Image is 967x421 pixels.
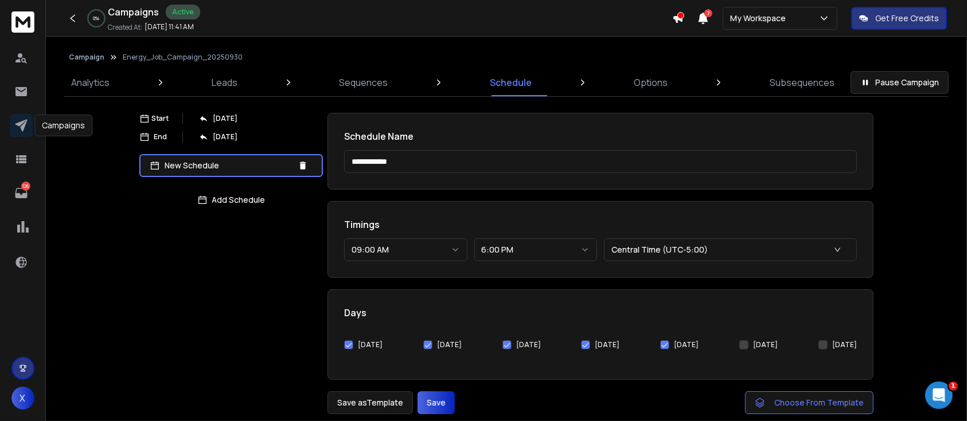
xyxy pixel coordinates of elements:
p: Central Time (UTC-5:00) [611,244,712,255]
span: 1 [949,381,958,391]
a: Schedule [483,69,539,96]
p: [DATE] [213,132,237,141]
p: Leads [212,76,237,89]
div: Active [166,5,200,19]
button: 09:00 AM [344,238,467,261]
label: [DATE] [753,340,778,349]
label: [DATE] [674,340,699,349]
p: Energy_Job_Campaign_20250930 [123,53,243,62]
button: Save [418,391,455,414]
p: New Schedule [165,160,293,171]
a: Options [627,69,674,96]
p: Get Free Credits [875,13,939,24]
label: [DATE] [832,340,857,349]
button: Choose From Template [745,391,874,414]
button: X [11,387,34,410]
button: Campaign [69,53,104,62]
p: My Workspace [730,13,790,24]
a: Leads [205,69,244,96]
span: 7 [704,9,712,17]
label: [DATE] [516,340,541,349]
label: [DATE] [358,340,383,349]
button: Save asTemplate [327,391,413,414]
iframe: Intercom live chat [925,381,953,409]
a: Subsequences [763,69,841,96]
p: Options [634,76,668,89]
a: Analytics [64,69,116,96]
p: [DATE] [213,114,237,123]
label: [DATE] [595,340,619,349]
label: [DATE] [437,340,462,349]
a: Sequences [333,69,395,96]
button: Get Free Credits [851,7,947,30]
p: 0 % [93,15,100,22]
p: Schedule [490,76,532,89]
button: Add Schedule [139,188,323,211]
p: Created At: [108,23,142,32]
p: Start [152,114,169,123]
h1: Campaigns [108,5,159,19]
button: Pause Campaign [851,71,949,94]
button: 6:00 PM [474,238,598,261]
p: Analytics [71,76,110,89]
p: End [154,132,167,141]
p: Subsequences [770,76,835,89]
p: [DATE] 11:41 AM [145,22,194,32]
span: Choose From Template [774,397,864,408]
h1: Days [344,306,857,320]
p: 126 [21,182,30,191]
h1: Schedule Name [344,129,857,143]
h1: Timings [344,218,857,231]
div: Campaigns [34,115,92,136]
a: 126 [10,182,33,204]
p: Sequences [340,76,388,89]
